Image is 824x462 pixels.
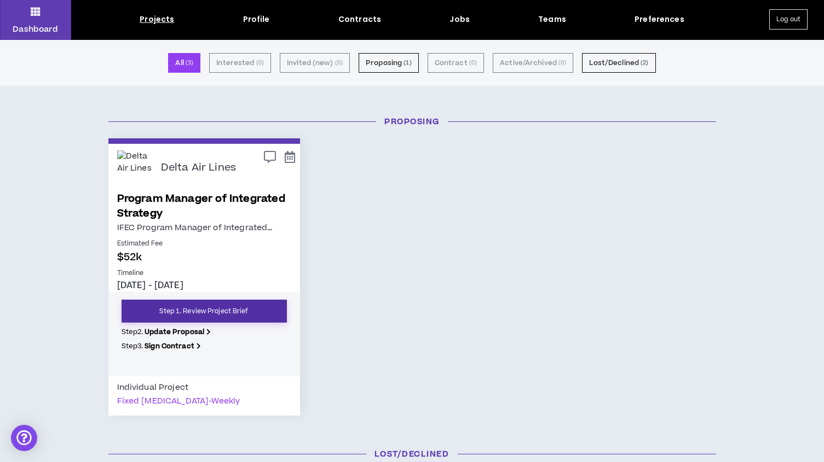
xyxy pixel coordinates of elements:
b: Sign Contract [145,341,194,351]
div: Individual Project [117,381,189,394]
span: - weekly [209,395,240,407]
span: … [267,222,272,233]
button: Active/Archived (0) [493,53,573,73]
h3: Lost/Declined [100,448,724,460]
p: Step 2 . [122,327,287,337]
p: Estimated Fee [117,239,291,249]
button: Lost/Declined (2) [582,53,655,73]
button: Log out [769,9,808,30]
div: Jobs [450,14,470,25]
p: Dashboard [13,24,58,35]
small: ( 0 ) [558,58,566,68]
a: Program Manager of Integrated Strategy [117,191,291,221]
button: All (3) [168,53,200,73]
small: ( 1 ) [404,58,411,68]
a: Step 1. Review Project Brief [122,300,287,323]
p: $52k [117,250,291,265]
button: Proposing (1) [359,53,419,73]
div: Contracts [338,14,381,25]
button: Invited (new) (0) [280,53,350,73]
small: ( 2 ) [641,58,648,68]
p: Delta Air Lines [161,162,237,174]
small: ( 0 ) [469,58,477,68]
button: Contract (0) [428,53,484,73]
button: Interested (0) [209,53,271,73]
div: Fixed [MEDICAL_DATA] [117,394,240,408]
b: Update Proposal [145,327,204,337]
div: Open Intercom Messenger [11,425,37,451]
p: Step 3 . [122,341,287,351]
div: Teams [538,14,566,25]
img: Delta Air Lines [117,150,153,186]
p: [DATE] - [DATE] [117,279,291,291]
h3: Proposing [100,116,724,127]
div: Profile [243,14,270,25]
p: IFEC Program Manager of Integrated [117,221,291,235]
small: ( 0 ) [256,58,264,68]
p: Timeline [117,268,291,278]
div: Preferences [635,14,684,25]
small: ( 3 ) [186,58,193,68]
small: ( 0 ) [335,58,343,68]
